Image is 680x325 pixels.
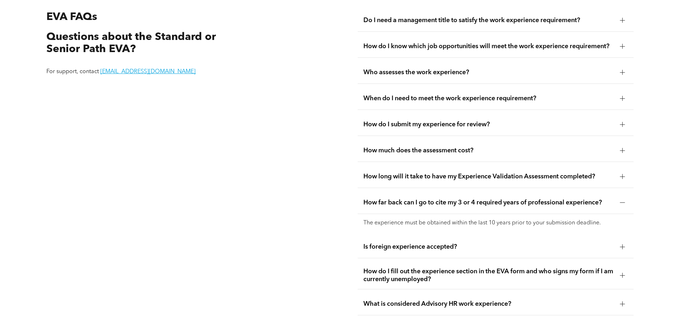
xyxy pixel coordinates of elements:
[363,220,628,227] p: The experience must be obtained within the last 10 years prior to your submission deadline.
[46,12,97,22] span: EVA FAQs
[363,16,614,24] span: Do I need a management title to satisfy the work experience requirement?
[363,121,614,128] span: How do I submit my experience for review?
[363,173,614,181] span: How long will it take to have my Experience Validation Assessment completed?
[363,199,614,207] span: How far back can I go to cite my 3 or 4 required years of professional experience?
[46,32,216,55] span: Questions about the Standard or Senior Path EVA?
[363,147,614,154] span: How much does the assessment cost?
[363,300,614,308] span: What is considered Advisory HR work experience?
[363,68,614,76] span: Who assesses the work experience?
[363,42,614,50] span: How do I know which job opportunities will meet the work experience requirement?
[363,243,614,251] span: Is foreign experience accepted?
[363,268,614,283] span: How do I fill out the experience section in the EVA form and who signs my form if I am currently ...
[46,69,99,75] span: For support, contact
[363,95,614,102] span: When do I need to meet the work experience requirement?
[100,69,196,75] a: [EMAIL_ADDRESS][DOMAIN_NAME]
